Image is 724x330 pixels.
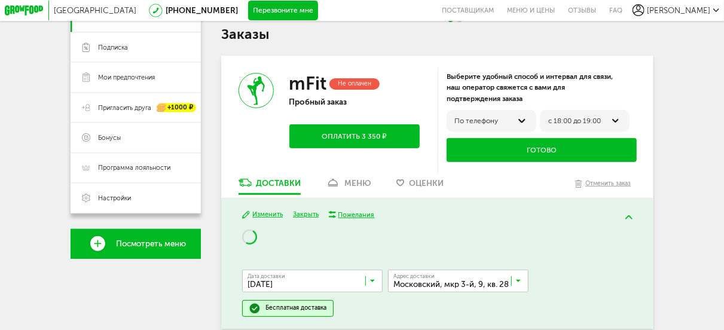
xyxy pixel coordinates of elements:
button: Оплатить 3 350 ₽ [289,124,420,148]
a: Подписка [71,32,201,62]
div: по телефону [454,117,528,125]
a: Настройки [71,183,201,213]
button: Отменить заказ [570,178,636,198]
a: Мои предпочтения [71,62,201,92]
span: Программа лояльности [98,163,170,172]
button: Готово [447,138,637,162]
span: Бонусы [98,133,121,142]
div: меню [344,178,371,188]
button: Закрыть [293,210,319,219]
span: [PERSON_NAME] [647,5,710,15]
span: Адрес доставки [393,273,434,279]
span: Подписка [98,43,128,52]
button: Перезвоните мне [248,1,319,21]
img: done.51a953a.svg [249,302,261,314]
a: Программа лояльности [71,153,201,183]
span: Мои предпочтения [98,73,155,82]
a: Бонусы [71,123,201,152]
span: [GEOGRAPHIC_DATA] [54,5,136,15]
a: [PHONE_NUMBER] [166,5,238,15]
div: Доставки [256,178,301,188]
span: Дата доставки [248,273,285,279]
h1: Заказы [221,28,653,41]
div: +1000 ₽ [157,103,196,112]
span: Пригласить друга [98,103,151,112]
a: меню [321,178,377,194]
div: Бесплатная доставка [265,304,326,312]
div: Отменить заказ [585,179,631,189]
button: Пожелания [329,210,375,219]
a: Посмотреть меню [71,229,201,259]
span: Оценки [409,178,444,188]
span: Посмотреть меню [116,239,187,248]
p: Пробный заказ [289,97,420,106]
img: arrow-up-green.5eb5f82.svg [625,215,633,219]
div: с 18:00 до 19:00 [548,117,622,125]
div: Пожелания [338,210,375,219]
a: Доставки [234,178,306,194]
a: Оценки [392,178,449,194]
a: Пригласить друга +1000 ₽ [71,93,201,123]
button: Изменить [242,210,283,219]
h3: mFit [289,73,327,94]
div: Выберите удобный способ и интервал для связи, наш оператор свяжется с вами для подтверждения заказа [447,71,637,104]
div: Не оплачен [329,78,380,90]
span: Настройки [98,194,131,203]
